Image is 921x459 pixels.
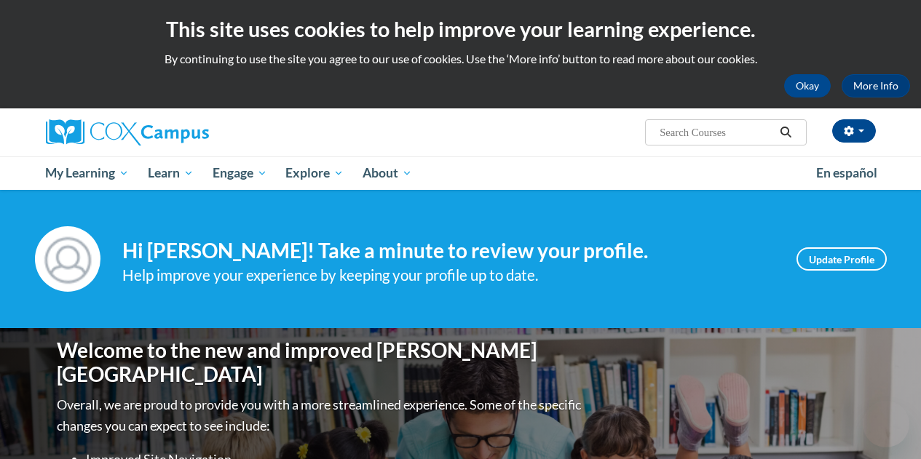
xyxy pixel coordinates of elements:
[46,119,308,145] a: Cox Campus
[658,124,775,141] input: Search Courses
[363,164,412,182] span: About
[213,164,267,182] span: Engage
[775,124,797,141] button: Search
[35,156,887,190] div: Main menu
[122,263,775,287] div: Help improve your experience by keeping your profile up to date.
[36,156,139,190] a: My Learning
[203,156,277,190] a: Engage
[57,394,585,436] p: Overall, we are proud to provide you with a more streamlined experience. Some of the specific cha...
[57,338,585,387] h1: Welcome to the new and improved [PERSON_NAME][GEOGRAPHIC_DATA]
[45,164,129,182] span: My Learning
[138,156,203,190] a: Learn
[807,158,887,188] a: En español
[816,165,877,180] span: En español
[35,226,100,292] img: Profile Image
[148,164,194,182] span: Learn
[797,247,887,271] a: Update Profile
[122,239,775,263] h4: Hi [PERSON_NAME]! Take a minute to review your profile.
[784,74,831,97] button: Okay
[11,15,910,44] h2: This site uses cookies to help improve your learning experience.
[842,74,910,97] a: More Info
[46,119,209,145] img: Cox Campus
[863,401,909,447] iframe: Button to launch messaging window
[832,119,876,143] button: Account Settings
[11,51,910,67] p: By continuing to use the site you agree to our use of cookies. Use the ‘More info’ button to read...
[353,156,422,190] a: About
[276,156,353,190] a: Explore
[285,164,344,182] span: Explore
